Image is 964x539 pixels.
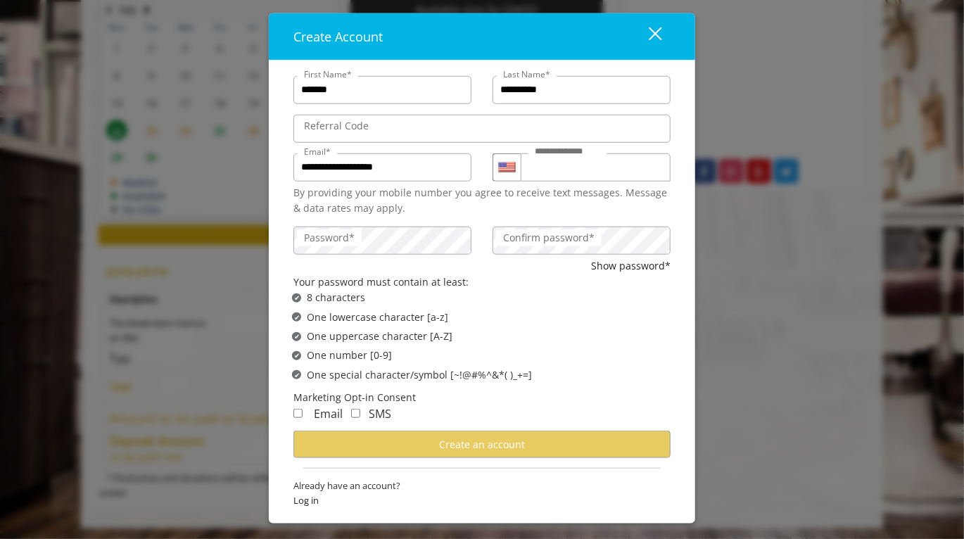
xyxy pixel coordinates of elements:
span: ✔ [294,292,300,303]
span: ✔ [294,369,300,381]
span: ✔ [294,331,300,342]
label: Referral Code [297,118,376,133]
span: One uppercase character [A-Z] [307,329,452,344]
span: One special character/symbol [~!@#%^&*( )_+=] [307,367,532,382]
span: ✔ [294,312,300,323]
label: Confirm password* [496,230,602,246]
div: Your password must contain at least: [293,274,671,290]
span: Create Account [293,27,383,44]
span: 8 characters [307,290,365,305]
span: Already have an account? [293,478,671,493]
div: close dialog [633,26,661,47]
label: Email* [297,144,338,158]
input: Email [293,153,471,181]
span: Log in [293,493,671,508]
div: By providing your mobile number you agree to receive text messages. Message & data rates may apply. [293,184,671,216]
input: Lastname [493,75,671,103]
span: SMS [369,406,391,421]
span: One lowercase character [a-z] [307,309,448,324]
input: FirstName [293,75,471,103]
input: ConfirmPassword [493,227,671,255]
span: Email [314,406,343,421]
input: ReferralCode [293,114,671,142]
label: First Name* [297,67,359,80]
button: Show password* [591,258,671,274]
button: Create an account [293,431,671,458]
label: Last Name* [496,67,557,80]
input: Receive Marketing Email [293,409,303,418]
span: One number [0-9] [307,348,392,363]
input: Password [293,227,471,255]
label: Password* [297,230,362,246]
input: Receive Marketing SMS [351,409,360,418]
span: Create an account [439,437,525,450]
button: close dialog [623,22,671,51]
div: Marketing Opt-in Consent [293,390,671,405]
div: Country [493,153,521,181]
span: ✔ [294,350,300,361]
